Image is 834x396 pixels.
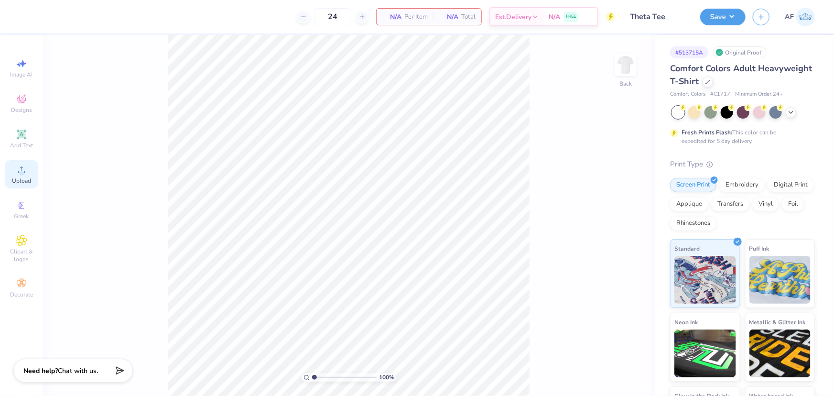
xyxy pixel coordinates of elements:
[461,12,476,22] span: Total
[674,243,700,253] span: Standard
[670,63,812,87] span: Comfort Colors Adult Heavyweight T-Shirt
[670,46,708,58] div: # 513715A
[713,46,767,58] div: Original Proof
[700,9,746,25] button: Save
[382,12,401,22] span: N/A
[12,177,31,185] span: Upload
[710,90,730,99] span: # C1717
[439,12,458,22] span: N/A
[749,317,806,327] span: Metallic & Glitter Ink
[495,12,531,22] span: Est. Delivery
[670,216,716,231] div: Rhinestones
[670,90,705,99] span: Comfort Colors
[749,330,811,377] img: Metallic & Glitter Ink
[670,159,815,170] div: Print Type
[404,12,428,22] span: Per Item
[785,8,815,26] a: AF
[782,197,804,211] div: Foil
[670,197,708,211] div: Applique
[682,129,732,136] strong: Fresh Prints Flash:
[5,248,38,263] span: Clipart & logos
[379,373,394,382] span: 100 %
[11,71,33,78] span: Image AI
[735,90,783,99] span: Minimum Order: 24 +
[749,256,811,304] img: Puff Ink
[749,243,769,253] span: Puff Ink
[314,8,351,25] input: – –
[711,197,749,211] div: Transfers
[616,55,635,75] img: Back
[10,291,33,298] span: Decorate
[682,128,799,145] div: This color can be expedited for 5 day delivery.
[785,11,794,22] span: AF
[566,13,576,20] span: FREE
[10,142,33,149] span: Add Text
[11,106,32,114] span: Designs
[14,212,29,220] span: Greek
[58,366,98,375] span: Chat with us.
[674,330,736,377] img: Neon Ink
[768,178,814,192] div: Digital Print
[796,8,815,26] img: Ana Francesca Bustamante
[23,366,58,375] strong: Need help?
[619,79,632,88] div: Back
[719,178,765,192] div: Embroidery
[674,317,698,327] span: Neon Ink
[670,178,716,192] div: Screen Print
[674,256,736,304] img: Standard
[623,7,693,26] input: Untitled Design
[549,12,560,22] span: N/A
[752,197,779,211] div: Vinyl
